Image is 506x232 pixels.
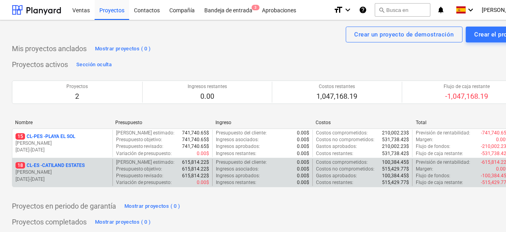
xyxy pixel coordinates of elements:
[382,143,409,150] p: 210,002.23$
[416,173,450,179] p: Flujo de fondos :
[382,173,409,179] p: 100,384.45$
[316,92,357,101] p: 1,047,168.19
[359,5,367,15] i: Base de conocimientos
[182,159,209,166] p: 615,814.22$
[93,216,153,228] button: Mostrar proyectos ( 0 )
[182,173,209,179] p: 615,814.22$
[122,200,182,213] button: Mostrar proyectos ( 0 )
[116,179,172,186] p: Variación de presupuesto :
[252,5,260,10] span: 3
[316,166,374,173] p: Costos no comprometidos :
[188,83,227,90] p: Ingresos restantes
[16,133,109,153] div: 15CL-PES -PLAYA EL SOL[PERSON_NAME][DATE]-[DATE]
[216,173,260,179] p: Ingresos aprobados :
[297,150,309,157] p: 0.00$
[316,136,374,143] p: Costos no comprometidos :
[182,136,209,143] p: 741,740.65$
[16,147,109,153] p: [DATE] - [DATE]
[216,166,259,173] p: Ingresos asociados :
[316,143,357,150] p: Gastos aprobados :
[416,130,470,136] p: Previsión de rentabilidad :
[216,136,259,143] p: Ingresos asociados :
[297,159,309,166] p: 0.00$
[197,150,209,157] p: 0.00$
[316,130,368,136] p: Costos comprometidos :
[382,130,409,136] p: 210,002.23$
[182,166,209,173] p: 615,814.22$
[16,133,75,140] p: CL-PES - PLAYA EL SOL
[382,159,409,166] p: 100,384.45$
[216,159,267,166] p: Presupuesto del cliente :
[437,5,445,15] i: notifications
[197,179,209,186] p: 0.00$
[124,202,180,211] div: Mostrar proyectos ( 0 )
[346,27,463,42] button: Crear un proyecto de demostración
[297,130,309,136] p: 0.00$
[93,42,153,55] button: Mostrar proyectos ( 0 )
[16,133,25,140] span: 15
[297,143,309,150] p: 0.00$
[444,92,490,101] p: -1,047,168.19
[16,162,109,182] div: 18CL-ES -CATILAND ESTATES[PERSON_NAME][DATE]-[DATE]
[215,120,309,125] div: Ingreso
[116,159,175,166] p: [PERSON_NAME] estimado :
[375,3,430,17] button: Busca en
[76,60,112,69] div: Sección oculta
[16,176,109,183] p: [DATE] - [DATE]
[297,173,309,179] p: 0.00$
[66,92,88,101] p: 2
[95,44,151,54] div: Mostrar proyectos ( 0 )
[16,162,85,169] p: CL-ES - CATILAND ESTATES
[216,150,256,157] p: Ingresos restantes :
[116,150,172,157] p: Variación de presupuesto :
[316,159,368,166] p: Costos comprometidos :
[333,5,343,15] i: format_size
[466,5,475,15] i: keyboard_arrow_down
[12,201,116,211] p: Proyectos en periodo de garantía
[316,120,409,125] div: Costos
[12,60,68,69] p: Proyectos activos
[382,150,409,157] p: 531,738.42$
[188,92,227,101] p: 0.00
[116,136,163,143] p: Presupuesto objetivo :
[182,130,209,136] p: 741,740.65$
[74,58,114,71] button: Sección oculta
[416,143,450,150] p: Flujo de fondos :
[382,166,409,173] p: 515,429.77$
[416,166,433,173] p: Margen :
[316,179,353,186] p: Costos restantes :
[416,136,433,143] p: Margen :
[382,136,409,143] p: 531,738.42$
[116,166,163,173] p: Presupuesto objetivo :
[16,169,109,176] p: [PERSON_NAME]
[66,83,88,90] p: Proyectos
[382,179,409,186] p: 515,429.77$
[416,159,470,166] p: Previsión de rentabilidad :
[12,217,87,227] p: Proyectos completados
[343,5,353,15] i: keyboard_arrow_down
[416,179,463,186] p: Flujo de caja restante :
[216,143,260,150] p: Ingresos aprobados :
[316,83,357,90] p: Costos restantes
[95,218,151,227] div: Mostrar proyectos ( 0 )
[16,162,25,169] span: 18
[444,83,490,90] p: Flujo de caja restante
[216,130,267,136] p: Presupuesto del cliente :
[355,29,454,40] div: Crear un proyecto de demostración
[378,7,385,13] span: search
[297,166,309,173] p: 0.00$
[116,173,164,179] p: Presupuesto revisado :
[115,120,209,125] div: Presupuesto
[116,143,164,150] p: Presupuesto revisado :
[316,173,357,179] p: Gastos aprobados :
[182,143,209,150] p: 741,740.65$
[116,130,175,136] p: [PERSON_NAME] estimado :
[16,140,109,147] p: [PERSON_NAME]
[416,150,463,157] p: Flujo de caja restante :
[297,136,309,143] p: 0.00$
[12,44,87,54] p: Mis proyectos anclados
[15,120,109,125] div: Nombre
[316,150,353,157] p: Costos restantes :
[216,179,256,186] p: Ingresos restantes :
[297,179,309,186] p: 0.00$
